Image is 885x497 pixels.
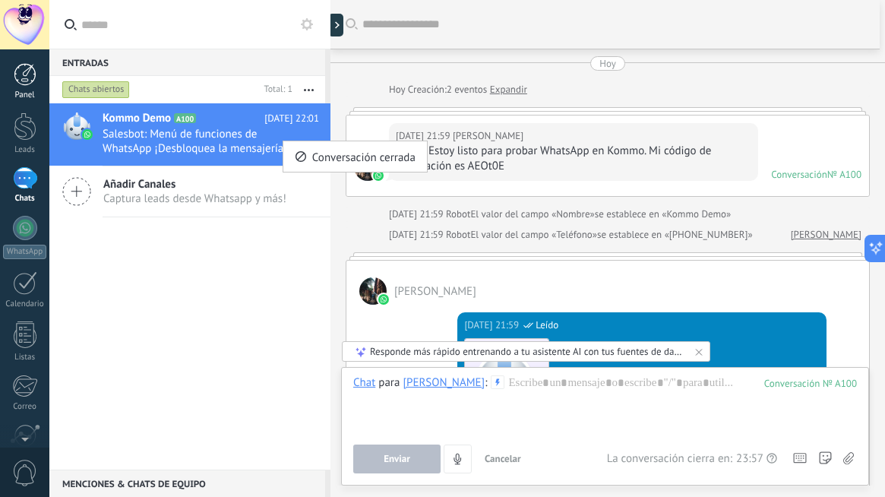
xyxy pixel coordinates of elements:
[3,299,47,309] div: Calendario
[3,194,47,204] div: Chats
[3,90,47,100] div: Panel
[3,245,46,259] div: WhatsApp
[3,402,47,412] div: Correo
[312,141,416,172] span: Conversación cerrada
[3,145,47,155] div: Leads
[3,353,47,362] div: Listas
